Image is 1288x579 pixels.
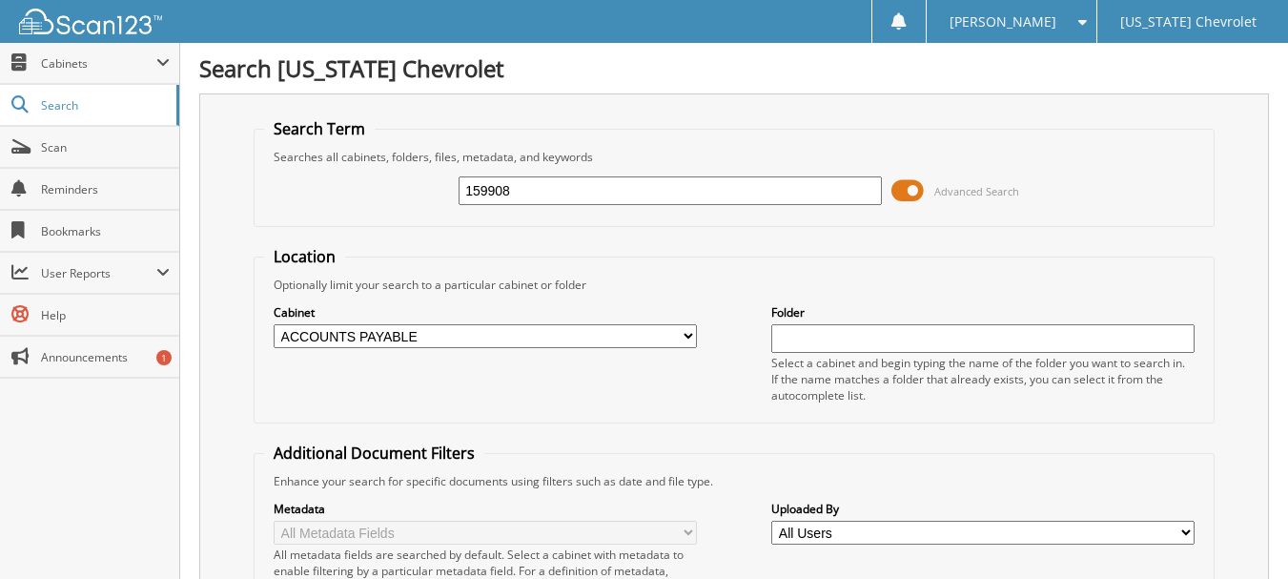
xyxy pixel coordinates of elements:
span: Bookmarks [41,223,170,239]
div: Enhance your search for specific documents using filters such as date and file type. [264,473,1204,489]
div: Searches all cabinets, folders, files, metadata, and keywords [264,149,1204,165]
span: Scan [41,139,170,155]
legend: Location [264,246,345,267]
div: Select a cabinet and begin typing the name of the folder you want to search in. If the name match... [771,355,1195,403]
label: Folder [771,304,1195,321]
h1: Search [US_STATE] Chevrolet [199,52,1269,84]
label: Metadata [274,501,697,517]
label: Cabinet [274,304,697,321]
span: [PERSON_NAME] [950,16,1056,28]
legend: Search Term [264,118,375,139]
label: Uploaded By [771,501,1195,517]
span: Help [41,307,170,323]
span: Cabinets [41,55,156,72]
span: Announcements [41,349,170,365]
div: 1 [156,350,172,365]
span: Reminders [41,181,170,197]
span: Advanced Search [934,184,1019,198]
span: [US_STATE] Chevrolet [1120,16,1257,28]
img: scan123-logo-white.svg [19,9,162,34]
div: Optionally limit your search to a particular cabinet or folder [264,277,1204,293]
span: Search [41,97,167,114]
span: User Reports [41,265,156,281]
legend: Additional Document Filters [264,443,484,464]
